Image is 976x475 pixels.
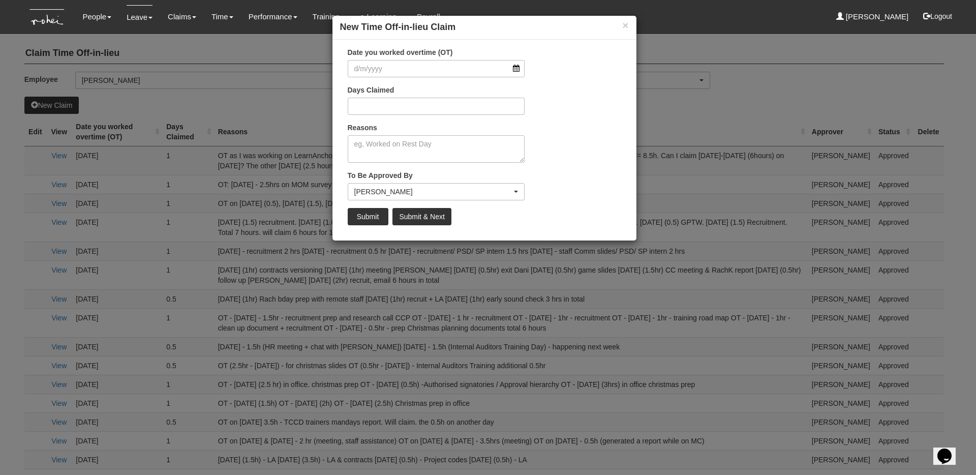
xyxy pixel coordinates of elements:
label: Reasons [348,123,377,133]
input: Submit & Next [392,208,451,225]
div: [PERSON_NAME] [354,187,512,197]
input: Submit [348,208,388,225]
label: To Be Approved By [348,170,413,181]
label: Days Claimed [348,85,394,95]
button: Evelyn Lim [348,183,525,200]
iframe: chat widget [933,434,966,465]
b: New Time Off-in-lieu Claim [340,22,456,32]
button: × [622,20,628,31]
input: d/m/yyyy [348,60,525,77]
label: Date you worked overtime (OT) [348,47,453,57]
